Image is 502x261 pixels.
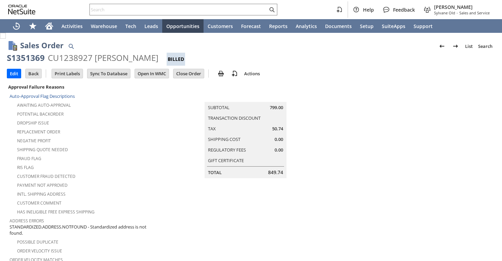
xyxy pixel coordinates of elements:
span: Sylvane Old [434,10,455,15]
span: 799.00 [270,104,283,111]
div: S1351369 [7,52,45,63]
span: [PERSON_NAME] [434,4,490,10]
a: Customer Fraud Detected [17,173,75,179]
input: Close Order [173,69,204,78]
input: Print Labels [52,69,83,78]
input: Open In WMC [135,69,169,78]
span: Setup [360,23,374,29]
img: print.svg [217,69,225,78]
span: Feedback [393,6,415,13]
a: Support [409,19,437,33]
img: add-record.svg [231,69,239,78]
a: Regulatory Fees [208,147,246,153]
a: Potential Backorder [17,111,64,117]
span: 849.74 [268,169,283,176]
span: 0.00 [275,136,283,143]
a: Auto-Approval Flag Descriptions [10,93,75,99]
a: Shipping Quote Needed [17,147,68,153]
span: SuiteApps [382,23,405,29]
span: STANDARDIZED.ADDRESS.NOTFOUND - Standardized address is not found. [10,224,160,236]
span: 0.00 [275,147,283,153]
h1: Sales Order [20,40,64,51]
a: Search [475,41,495,52]
img: Previous [438,42,446,50]
a: Dropship Issue [17,120,49,126]
a: Recent Records [8,19,25,33]
span: Analytics [296,23,317,29]
a: Fraud Flag [17,156,41,161]
caption: Summary [205,91,287,102]
a: Setup [356,19,378,33]
span: - [457,10,458,15]
input: Back [26,69,41,78]
input: Search [90,5,268,14]
span: Opportunities [166,23,199,29]
a: Address Errors [10,218,44,224]
img: Quick Find [67,42,75,50]
a: Negative Profit [17,138,51,144]
a: Leads [140,19,162,33]
a: List [462,41,475,52]
a: Gift Certificate [208,157,244,164]
a: Home [41,19,57,33]
span: Reports [269,23,288,29]
a: Has Ineligible Free Express Shipping [17,209,95,215]
svg: Home [45,22,53,30]
span: Sales and Service [459,10,490,15]
a: Activities [57,19,87,33]
span: 50.74 [272,126,283,132]
span: Help [363,6,374,13]
a: Transaction Discount [208,115,261,121]
div: CU1238927 [PERSON_NAME] [48,52,158,63]
a: Actions [241,70,263,77]
span: Leads [144,23,158,29]
a: Possible Duplicate [17,239,58,245]
a: Subtotal [208,104,229,110]
input: Edit [7,69,21,78]
a: Documents [321,19,356,33]
a: Reports [265,19,292,33]
a: Customers [204,19,237,33]
span: Forecast [241,23,261,29]
div: Shortcuts [25,19,41,33]
div: Approval Failure Reasons [7,82,161,91]
a: Order Velocity Issue [17,248,62,254]
a: Warehouse [87,19,121,33]
a: Payment not approved [17,182,68,188]
input: Sync To Database [87,69,130,78]
svg: Search [268,5,276,14]
img: Next [451,42,460,50]
svg: Shortcuts [29,22,37,30]
div: Billed [167,53,185,66]
span: Warehouse [91,23,117,29]
a: RIS flag [17,165,34,170]
a: Tax [208,126,216,132]
span: Activities [61,23,83,29]
svg: logo [8,5,36,14]
a: Opportunities [162,19,204,33]
a: Tech [121,19,140,33]
a: SuiteApps [378,19,409,33]
a: Intl. Shipping Address [17,191,66,197]
a: Total [208,169,222,175]
span: Documents [325,23,352,29]
span: Tech [125,23,136,29]
span: Support [414,23,433,29]
span: Customers [208,23,233,29]
svg: Recent Records [12,22,20,30]
a: Analytics [292,19,321,33]
a: Forecast [237,19,265,33]
a: Shipping Cost [208,136,240,142]
a: Replacement Order [17,129,60,135]
a: Customer Comment [17,200,61,206]
a: Awaiting Auto-Approval [17,102,71,108]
